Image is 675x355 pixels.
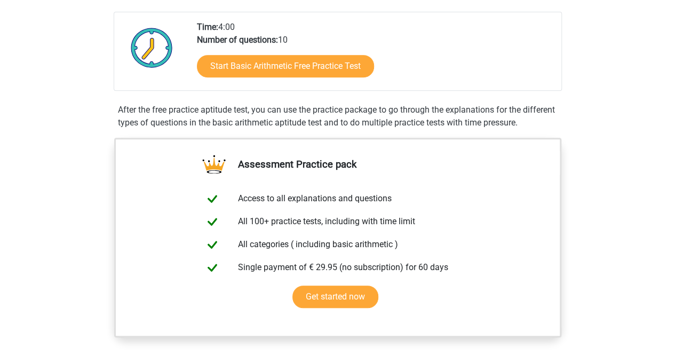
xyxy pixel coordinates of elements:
[125,21,179,74] img: Clock
[189,21,561,90] div: 4:00 10
[197,35,278,45] b: Number of questions:
[292,286,378,308] a: Get started now
[197,22,218,32] b: Time:
[197,55,374,77] a: Start Basic Arithmetic Free Practice Test
[114,104,562,129] div: After the free practice aptitude test, you can use the practice package to go through the explana...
